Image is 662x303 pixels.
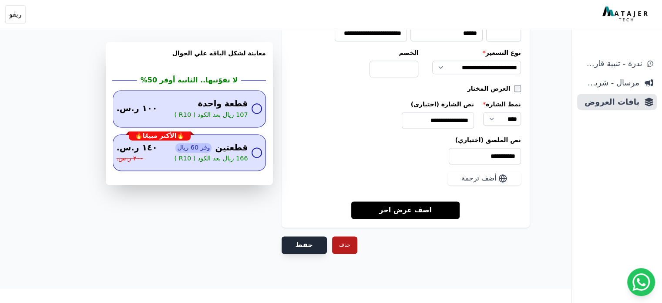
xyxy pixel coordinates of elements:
[461,173,497,184] span: أضف ترجمة
[402,100,474,109] label: نص الشارة (اختياري)
[141,75,238,85] h2: لا تفوّتيها.. الثانية أوفر 50%
[581,58,642,70] span: ندرة - تنبية قارب علي النفاذ
[175,110,248,120] span: 107 ريال بعد الكود ( R10 )
[332,236,357,254] button: حذف
[351,201,460,219] a: اضف عرض اخر
[581,96,639,108] span: باقات العروض
[447,171,521,185] button: أضف ترجمة
[175,143,212,153] span: وفر 60 ريال
[215,142,248,154] span: قطعتين
[290,136,521,144] label: نص الملصق (اختياري)
[198,98,248,110] span: قطعة واحدة
[602,7,650,22] img: MatajerTech Logo
[117,102,158,115] span: ١٠٠ ر.س.
[483,100,521,109] label: نمط الشارة
[581,77,639,89] span: مرسال - شريط دعاية
[175,154,248,163] span: 166 ريال بعد الكود ( R10 )
[117,154,143,163] span: ٢٠٠ ر.س.
[5,5,26,24] button: ريفو
[370,48,418,57] label: الخصم
[117,142,158,154] span: ١٤٠ ر.س.
[432,48,521,57] label: نوع التسعير
[129,131,191,141] div: 🔥الأكثر مبيعًا🔥
[9,9,22,20] span: ريفو
[282,236,327,254] button: حفظ
[113,49,266,68] h3: معاينة لشكل الباقه علي الجوال
[467,84,514,93] label: العرض المختار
